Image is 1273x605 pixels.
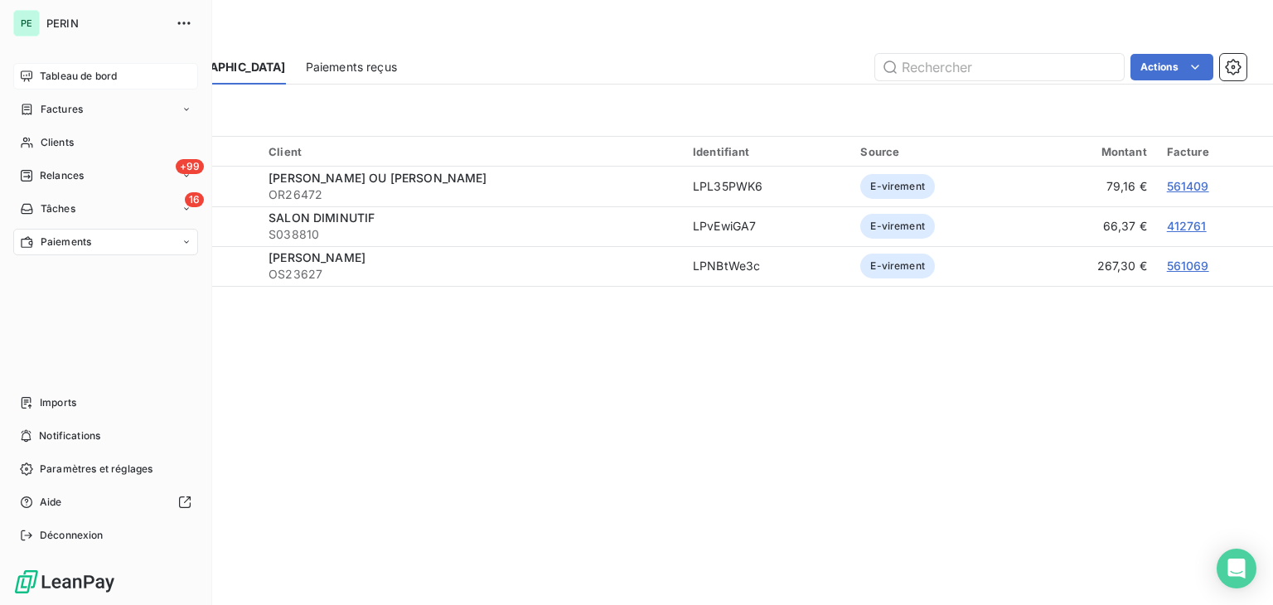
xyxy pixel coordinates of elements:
[269,250,365,264] span: [PERSON_NAME]
[1130,54,1213,80] button: Actions
[306,59,397,75] span: Paiements reçus
[1026,246,1156,286] td: 267,30 €
[693,145,840,158] div: Identifiant
[13,10,40,36] div: PE
[860,254,935,278] span: E-virement
[41,235,91,249] span: Paiements
[875,54,1124,80] input: Rechercher
[1167,219,1207,233] a: 412761
[41,135,74,150] span: Clients
[269,226,673,243] span: S038810
[683,206,850,246] td: LPvEwiGA7
[41,201,75,216] span: Tâches
[40,168,84,183] span: Relances
[13,489,198,515] a: Aide
[269,266,673,283] span: OS23627
[269,211,375,225] span: SALON DIMINUTIF
[40,69,117,84] span: Tableau de bord
[683,167,850,206] td: LPL35PWK6
[13,63,198,90] a: Tableau de bord
[185,192,204,207] span: 16
[13,456,198,482] a: Paramètres et réglages
[13,390,198,416] a: Imports
[860,145,1016,158] div: Source
[40,395,76,410] span: Imports
[40,528,104,543] span: Déconnexion
[40,462,152,477] span: Paramètres et réglages
[40,495,62,510] span: Aide
[1026,167,1156,206] td: 79,16 €
[39,428,100,443] span: Notifications
[1167,179,1209,193] a: 561409
[1217,549,1256,588] div: Open Intercom Messenger
[46,17,166,30] span: PERIN
[1167,259,1209,273] a: 561069
[1167,145,1263,158] div: Facture
[176,159,204,174] span: +99
[13,162,198,189] a: +99Relances
[269,186,673,203] span: OR26472
[13,96,198,123] a: Factures
[1026,206,1156,246] td: 66,37 €
[860,214,935,239] span: E-virement
[683,246,850,286] td: LPNBtWe3c
[860,174,935,199] span: E-virement
[269,145,673,158] div: Client
[13,129,198,156] a: Clients
[41,102,83,117] span: Factures
[13,196,198,222] a: 16Tâches
[13,229,198,255] a: Paiements
[1036,145,1146,158] div: Montant
[269,171,487,185] span: [PERSON_NAME] OU [PERSON_NAME]
[13,569,116,595] img: Logo LeanPay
